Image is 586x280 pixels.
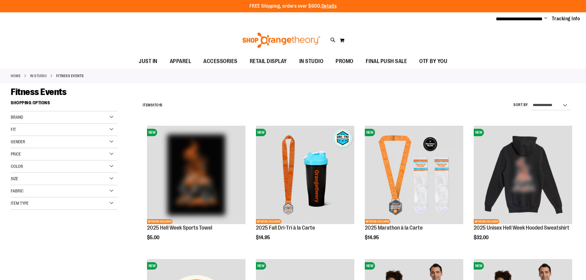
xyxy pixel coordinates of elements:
[256,126,354,225] a: 2025 Fall Dri-Tri à la CarteNEWNETWORK EXCLUSIVE
[474,219,499,224] span: NETWORK EXCLUSIVE
[336,54,353,68] span: PROMO
[513,102,528,108] label: Sort By
[147,126,245,225] a: OTF 2025 Hell Week Event RetailNEWNETWORK EXCLUSIVE
[11,188,23,193] span: Fabric
[11,152,21,156] span: Price
[365,126,463,225] a: 2025 Marathon à la CarteNEWNETWORK EXCLUSIVE
[11,201,29,206] span: Item Type
[474,126,572,225] a: 2025 Hell Week Hooded SweatshirtNEWNETWORK EXCLUSIVE
[413,54,453,69] a: OTF BY YOU
[365,219,390,224] span: NETWORK EXCLUSIVE
[153,103,154,107] span: 1
[143,101,163,110] h2: Items to
[11,164,23,169] span: Color
[56,73,84,79] strong: Fitness Events
[256,235,271,240] span: $14.95
[164,54,197,69] a: APPAREL
[253,123,357,256] div: product
[256,262,266,270] span: NEW
[329,54,360,69] a: PROMO
[11,139,25,144] span: Gender
[256,126,354,224] img: 2025 Fall Dri-Tri à la Carte
[256,219,281,224] span: NETWORK EXCLUSIVE
[11,73,21,79] a: Home
[471,123,575,256] div: product
[11,115,23,120] span: Brand
[474,235,489,240] span: $32.00
[241,33,321,48] img: Shop Orangetheory
[170,54,191,68] span: APPAREL
[365,126,463,224] img: 2025 Marathon à la Carte
[147,262,157,270] span: NEW
[256,129,266,136] span: NEW
[11,97,117,111] strong: Shopping Options
[30,73,47,79] a: IN STUDIO
[250,54,287,68] span: RETAIL DISPLAY
[474,225,569,231] a: 2025 Unisex Hell Week Hooded Sweatshirt
[365,262,375,270] span: NEW
[365,235,380,240] span: $14.95
[11,176,18,181] span: Size
[244,54,293,69] a: RETAIL DISPLAY
[474,129,484,136] span: NEW
[362,123,466,256] div: product
[256,225,315,231] a: 2025 Fall Dri-Tri à la Carte
[147,219,173,224] span: NETWORK EXCLUSIVE
[147,126,245,224] img: OTF 2025 Hell Week Event Retail
[11,127,16,132] span: Fit
[197,54,244,69] a: ACCESSORIES
[365,225,423,231] a: 2025 Marathon à la Carte
[474,126,572,224] img: 2025 Hell Week Hooded Sweatshirt
[249,3,337,10] p: FREE Shipping, orders over $600.
[360,54,413,69] a: FINAL PUSH SALE
[544,16,547,22] button: Account menu
[11,87,66,97] span: Fitness Events
[133,54,164,69] a: JUST IN
[552,15,580,22] a: Tracking Info
[419,54,447,68] span: OTF BY YOU
[203,54,237,68] span: ACCESSORIES
[147,225,212,231] a: 2025 Hell Week Sports Towel
[474,262,484,270] span: NEW
[366,54,407,68] span: FINAL PUSH SALE
[159,103,163,107] span: 15
[144,123,249,256] div: product
[365,129,375,136] span: NEW
[299,54,324,68] span: IN STUDIO
[139,54,157,68] span: JUST IN
[321,3,337,9] a: Details
[147,129,157,136] span: NEW
[147,235,160,240] span: $5.00
[293,54,330,68] a: IN STUDIO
